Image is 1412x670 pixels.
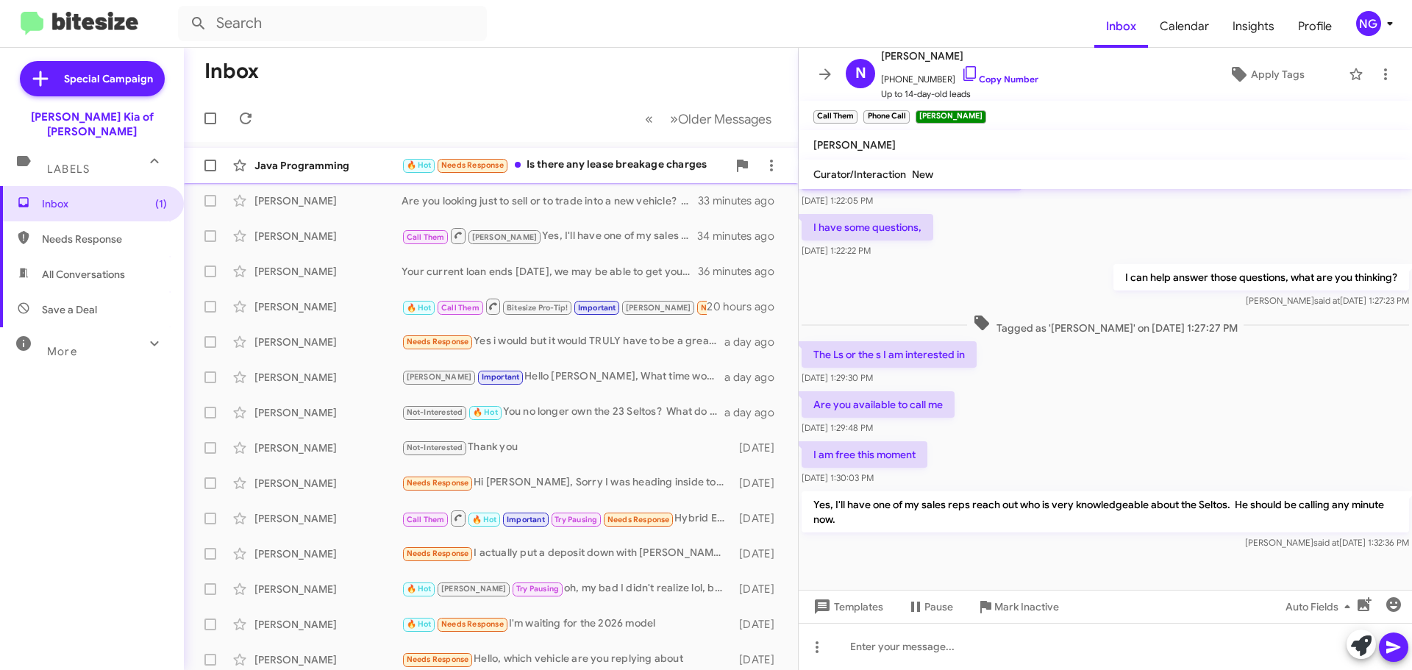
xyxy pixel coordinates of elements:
div: Is there any lease breakage charges [402,157,727,174]
div: [PERSON_NAME] [254,299,402,314]
small: Call Them [813,110,857,124]
div: NG [1356,11,1381,36]
div: a day ago [724,405,786,420]
span: 🔥 Hot [407,303,432,313]
a: Profile [1286,5,1344,48]
div: Hello [PERSON_NAME], What time works for you the 15th? [402,368,724,385]
span: » [670,110,678,128]
button: Auto Fields [1274,594,1368,620]
span: New [912,168,933,181]
button: Templates [799,594,895,620]
p: The Ls or the s I am interested in [802,341,977,368]
div: Java Programming [254,158,402,173]
div: [PERSON_NAME] [254,476,402,491]
div: You no longer own the 23 Seltos? What do you currently drive? [402,404,724,421]
span: 🔥 Hot [407,584,432,594]
span: Labels [47,163,90,176]
div: [PERSON_NAME] [254,335,402,349]
a: Copy Number [961,74,1038,85]
span: Important [507,515,545,524]
span: Important [578,303,616,313]
span: Needs Response [441,619,504,629]
div: Yes, I'll have one of my sales reps reach out who is very knowledgeable about the Seltos. He shou... [402,227,698,245]
span: said at [1313,537,1339,548]
span: Try Pausing [555,515,597,524]
div: 20 hours ago [707,299,786,314]
small: [PERSON_NAME] [916,110,986,124]
div: [DATE] [732,511,786,526]
span: Call Them [407,232,445,242]
span: 🔥 Hot [407,619,432,629]
span: Try Pausing [516,584,559,594]
div: [PERSON_NAME] [254,229,402,243]
span: [PERSON_NAME] [DATE] 1:27:23 PM [1246,295,1409,306]
span: [DATE] 1:29:48 PM [802,422,873,433]
div: Hybrid Ex is fine [402,509,732,527]
a: Special Campaign [20,61,165,96]
button: Pause [895,594,965,620]
span: Older Messages [678,111,771,127]
a: Insights [1221,5,1286,48]
p: Yes, I'll have one of my sales reps reach out who is very knowledgeable about the Seltos. He shou... [802,491,1409,532]
span: Important [482,372,520,382]
h1: Inbox [204,60,259,83]
div: Hi [PERSON_NAME], Sorry I was heading inside to Dentist. I already connected with [PERSON_NAME] (... [402,474,732,491]
span: More [47,345,77,358]
span: Needs Response [42,232,167,246]
div: 34 minutes ago [698,229,786,243]
span: [PERSON_NAME] [407,372,472,382]
div: [PERSON_NAME] [254,193,402,208]
span: Not-Interested [407,407,463,417]
nav: Page navigation example [637,104,780,134]
span: (1) [155,196,167,211]
span: said at [1314,295,1340,306]
div: Yes i would but it would TRULY have to be a great deal for me to do so. I don't want to pay more ... [402,333,724,350]
span: Pause [924,594,953,620]
span: Needs Response [407,478,469,488]
div: [PERSON_NAME] [254,370,402,385]
span: [DATE] 1:22:05 PM [802,195,873,206]
span: All Conversations [42,267,125,282]
div: a day ago [724,335,786,349]
span: Inbox [42,196,167,211]
a: Inbox [1094,5,1148,48]
span: Mark Inactive [994,594,1059,620]
div: I actually put a deposit down with [PERSON_NAME] [DATE] for a sorento [402,545,732,562]
div: [DATE] [732,546,786,561]
span: Curator/Interaction [813,168,906,181]
span: [DATE] 1:22:22 PM [802,245,871,256]
span: Templates [810,594,883,620]
span: [PERSON_NAME] [813,138,896,152]
div: oh, my bad I didn't realize lol, but I'll go look to see if we got them in [402,580,732,597]
p: I have some questions, [802,214,933,240]
span: Needs Response [701,303,763,313]
div: [DATE] [732,476,786,491]
div: Are you looking just to sell or to trade into a new vehicle? We would need to see your vehicle in... [402,193,698,208]
span: N [855,62,866,85]
div: [PERSON_NAME] [254,264,402,279]
span: Auto Fields [1286,594,1356,620]
span: Apply Tags [1251,61,1305,88]
button: Next [661,104,780,134]
div: 36 minutes ago [698,264,786,279]
p: Are you available to call me [802,391,955,418]
span: Save a Deal [42,302,97,317]
div: [PERSON_NAME] [254,652,402,667]
span: [PERSON_NAME] [881,47,1038,65]
span: Needs Response [407,549,469,558]
span: [PERSON_NAME] [441,584,507,594]
div: [PERSON_NAME] [254,441,402,455]
div: [DATE] [732,617,786,632]
div: [PERSON_NAME] [254,582,402,596]
span: Needs Response [407,655,469,664]
button: Previous [636,104,662,134]
button: NG [1344,11,1396,36]
small: Phone Call [863,110,909,124]
input: Search [178,6,487,41]
span: [PHONE_NUMBER] [881,65,1038,87]
span: Call Them [407,515,445,524]
span: [DATE] 1:30:03 PM [802,472,874,483]
p: I can help answer those questions, what are you thinking? [1113,264,1409,291]
div: [DATE] [732,441,786,455]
